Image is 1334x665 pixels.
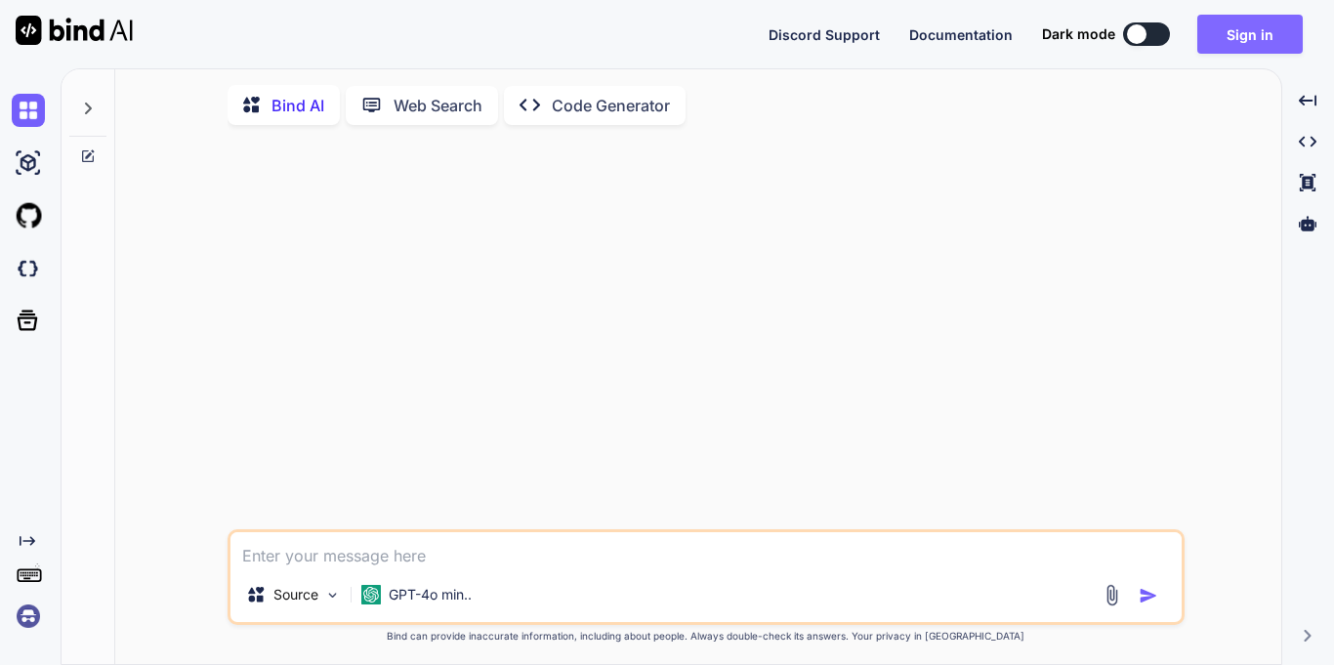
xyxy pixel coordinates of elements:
p: Bind can provide inaccurate information, including about people. Always double-check its answers.... [228,629,1185,644]
img: chat [12,94,45,127]
p: GPT-4o min.. [389,585,472,604]
span: Dark mode [1042,24,1115,44]
span: Documentation [909,26,1013,43]
button: Sign in [1197,15,1303,54]
button: Documentation [909,24,1013,45]
p: Code Generator [552,94,670,117]
p: Source [273,585,318,604]
span: Discord Support [769,26,880,43]
img: darkCloudIdeIcon [12,252,45,285]
img: Bind AI [16,16,133,45]
img: GPT-4o mini [361,585,381,604]
img: githubLight [12,199,45,232]
p: Web Search [394,94,482,117]
p: Bind AI [271,94,324,117]
img: Pick Models [324,587,341,603]
img: signin [12,600,45,633]
img: icon [1139,586,1158,605]
img: ai-studio [12,146,45,180]
button: Discord Support [769,24,880,45]
img: attachment [1101,584,1123,606]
